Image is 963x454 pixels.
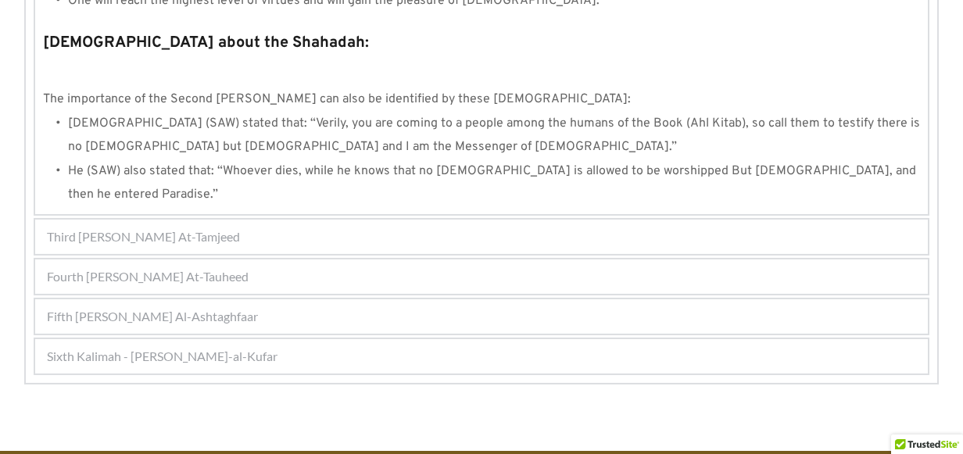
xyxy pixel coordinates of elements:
strong: [DEMOGRAPHIC_DATA] about the Shahadah: [43,33,369,53]
span: [DEMOGRAPHIC_DATA] (SAW) stated that: “Verily, you are coming to a people among the humans of the... [68,116,923,155]
span: Fourth [PERSON_NAME] At-Tauheed [47,267,249,286]
span: Fifth [PERSON_NAME] Al-Ashtaghfaar [47,307,258,326]
span: The importance of the Second [PERSON_NAME] can also be identified by these [DEMOGRAPHIC_DATA]: [43,91,631,107]
span: Sixth Kalimah - [PERSON_NAME]-al-Kufar [47,347,277,366]
span: Third [PERSON_NAME] At-Tamjeed [47,227,240,246]
span: He (SAW) also stated that: “Whoever dies, while he knows that no [DEMOGRAPHIC_DATA] is allowed to... [68,163,919,202]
